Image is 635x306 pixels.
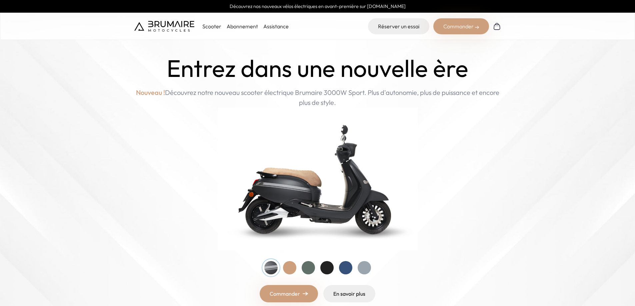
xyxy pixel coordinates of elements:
[260,285,318,302] a: Commander
[475,25,479,29] img: right-arrow-2.png
[433,18,489,34] div: Commander
[303,292,308,296] img: right-arrow.png
[323,285,375,302] a: En savoir plus
[202,22,221,30] p: Scooter
[134,21,194,32] img: Brumaire Motocycles
[368,18,429,34] a: Réserver un essai
[493,22,501,30] img: Panier
[227,23,258,30] a: Abonnement
[134,88,501,108] p: Découvrez notre nouveau scooter électrique Brumaire 3000W Sport. Plus d'autonomie, plus de puissa...
[263,23,289,30] a: Assistance
[136,88,165,98] span: Nouveau !
[167,55,468,82] h1: Entrez dans une nouvelle ère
